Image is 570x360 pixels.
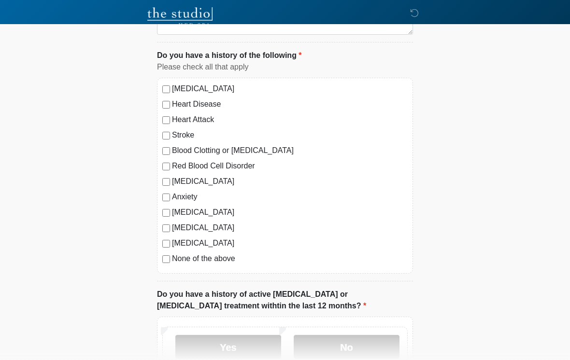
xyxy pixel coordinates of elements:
[162,209,170,217] input: [MEDICAL_DATA]
[172,114,408,125] label: Heart Attack
[172,160,408,172] label: Red Blood Cell Disorder
[172,222,408,234] label: [MEDICAL_DATA]
[162,132,170,139] input: Stroke
[172,191,408,203] label: Anxiety
[162,224,170,232] input: [MEDICAL_DATA]
[172,207,408,218] label: [MEDICAL_DATA]
[162,255,170,263] input: None of the above
[175,335,281,359] label: Yes
[162,163,170,170] input: Red Blood Cell Disorder
[172,253,408,264] label: None of the above
[162,85,170,93] input: [MEDICAL_DATA]
[172,129,408,141] label: Stroke
[172,83,408,95] label: [MEDICAL_DATA]
[172,98,408,110] label: Heart Disease
[162,194,170,201] input: Anxiety
[162,178,170,186] input: [MEDICAL_DATA]
[147,7,213,27] img: The Studio Med Spa Logo
[172,176,408,187] label: [MEDICAL_DATA]
[157,289,413,312] label: Do you have a history of active [MEDICAL_DATA] or [MEDICAL_DATA] treatment withtin the last 12 mo...
[172,145,408,156] label: Blood Clotting or [MEDICAL_DATA]
[294,335,399,359] label: No
[162,116,170,124] input: Heart Attack
[162,240,170,248] input: [MEDICAL_DATA]
[157,50,302,61] label: Do you have a history of the following
[162,147,170,155] input: Blood Clotting or [MEDICAL_DATA]
[162,101,170,109] input: Heart Disease
[157,61,413,73] div: Please check all that apply
[172,237,408,249] label: [MEDICAL_DATA]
